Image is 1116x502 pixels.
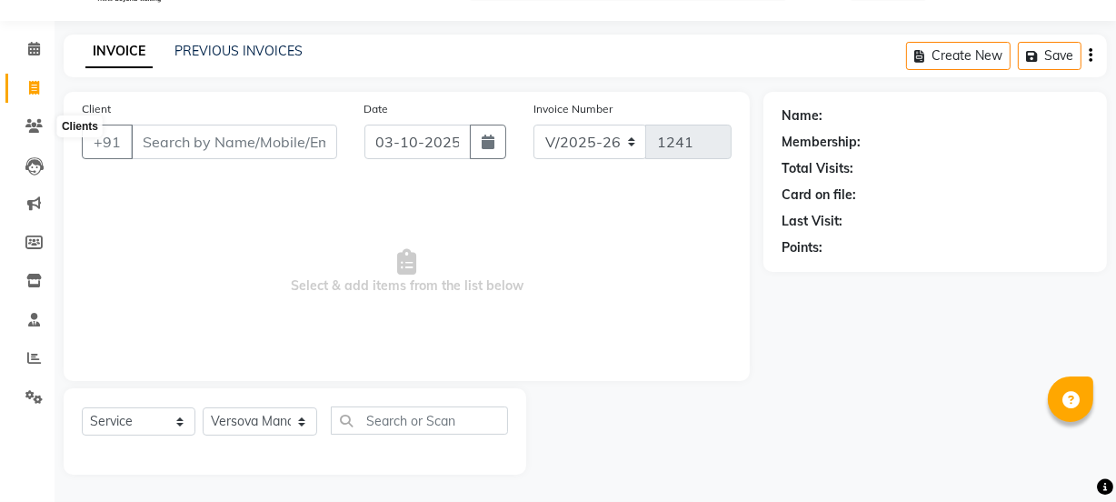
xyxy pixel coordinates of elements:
[85,35,153,68] a: INVOICE
[57,115,103,137] div: Clients
[906,42,1011,70] button: Create New
[1018,42,1081,70] button: Save
[782,133,861,152] div: Membership:
[782,106,822,125] div: Name:
[782,238,822,257] div: Points:
[82,101,111,117] label: Client
[331,407,507,435] input: Search or Scan
[174,43,303,59] a: PREVIOUS INVOICES
[82,181,732,363] span: Select & add items from the list below
[782,212,842,231] div: Last Visit:
[82,125,133,159] button: +91
[533,101,613,117] label: Invoice Number
[782,159,853,178] div: Total Visits:
[131,125,337,159] input: Search by Name/Mobile/Email/Code
[364,101,389,117] label: Date
[782,186,856,205] div: Card on file:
